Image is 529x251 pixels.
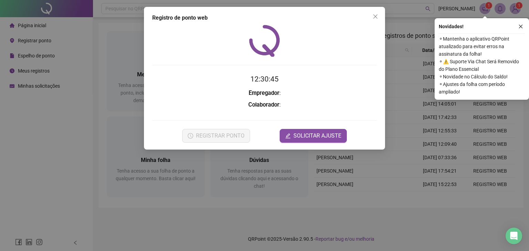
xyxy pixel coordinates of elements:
[370,11,381,22] button: Close
[518,24,523,29] span: close
[439,80,525,96] span: ⚬ Ajustes da folha com período ampliado!
[182,129,250,143] button: REGISTRAR PONTO
[293,132,341,140] span: SOLICITAR AJUSTE
[439,23,464,30] span: Novidades !
[439,73,525,80] span: ⚬ Novidade no Cálculo do Saldo!
[152,14,377,22] div: Registro de ponto web
[280,129,347,143] button: editSOLICITAR AJUSTE
[152,100,377,109] h3: :
[439,58,525,73] span: ⚬ ⚠️ Suporte Via Chat Será Removido do Plano Essencial
[248,101,279,108] strong: Colaborador
[250,75,279,83] time: 12:30:45
[249,25,280,57] img: QRPoint
[152,89,377,98] h3: :
[285,133,291,139] span: edit
[439,35,525,58] span: ⚬ Mantenha o aplicativo QRPoint atualizado para evitar erros na assinatura da folha!
[506,228,522,244] div: Open Intercom Messenger
[249,90,279,96] strong: Empregador
[373,14,378,19] span: close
